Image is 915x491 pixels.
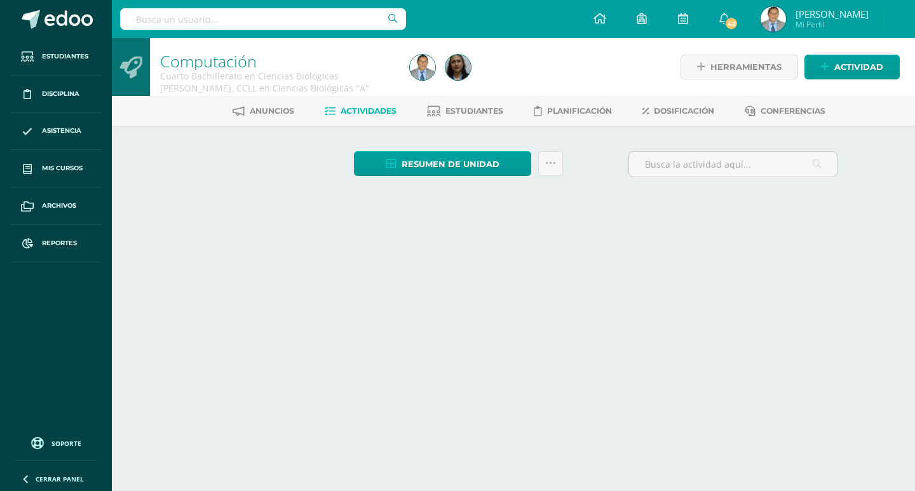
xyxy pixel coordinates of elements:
[804,55,900,79] a: Actividad
[36,474,84,483] span: Cerrar panel
[42,89,79,99] span: Disciplina
[745,101,825,121] a: Conferencias
[120,8,406,30] input: Busca un usuario...
[42,201,76,211] span: Archivos
[761,106,825,116] span: Conferencias
[10,187,102,225] a: Archivos
[834,55,883,79] span: Actividad
[15,434,97,451] a: Soporte
[42,126,81,136] span: Asistencia
[51,439,81,448] span: Soporte
[761,6,786,32] img: 219bdcb1a3e4d06700ae7d5ab62fa881.png
[796,19,869,30] span: Mi Perfil
[724,17,738,30] span: 42
[250,106,294,116] span: Anuncios
[445,106,503,116] span: Estudiantes
[325,101,396,121] a: Actividades
[681,55,798,79] a: Herramientas
[410,55,435,80] img: 219bdcb1a3e4d06700ae7d5ab62fa881.png
[427,101,503,121] a: Estudiantes
[10,150,102,187] a: Mis cursos
[710,55,782,79] span: Herramientas
[341,106,396,116] span: Actividades
[654,106,714,116] span: Dosificación
[354,151,531,176] a: Resumen de unidad
[160,70,395,94] div: Cuarto Bachillerato en Ciencias Biológicas Bach. CCLL en Ciencias Biológicas 'A'
[233,101,294,121] a: Anuncios
[10,113,102,151] a: Asistencia
[534,101,612,121] a: Planificación
[160,52,395,70] h1: Computación
[10,76,102,113] a: Disciplina
[445,55,471,80] img: 1c029c39644e06f67a1b9d0bc372bf94.png
[547,106,612,116] span: Planificación
[10,38,102,76] a: Estudiantes
[42,51,88,62] span: Estudiantes
[160,50,257,72] a: Computación
[402,152,499,176] span: Resumen de unidad
[10,225,102,262] a: Reportes
[42,238,77,248] span: Reportes
[629,152,837,177] input: Busca la actividad aquí...
[642,101,714,121] a: Dosificación
[796,8,869,20] span: [PERSON_NAME]
[42,163,83,173] span: Mis cursos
